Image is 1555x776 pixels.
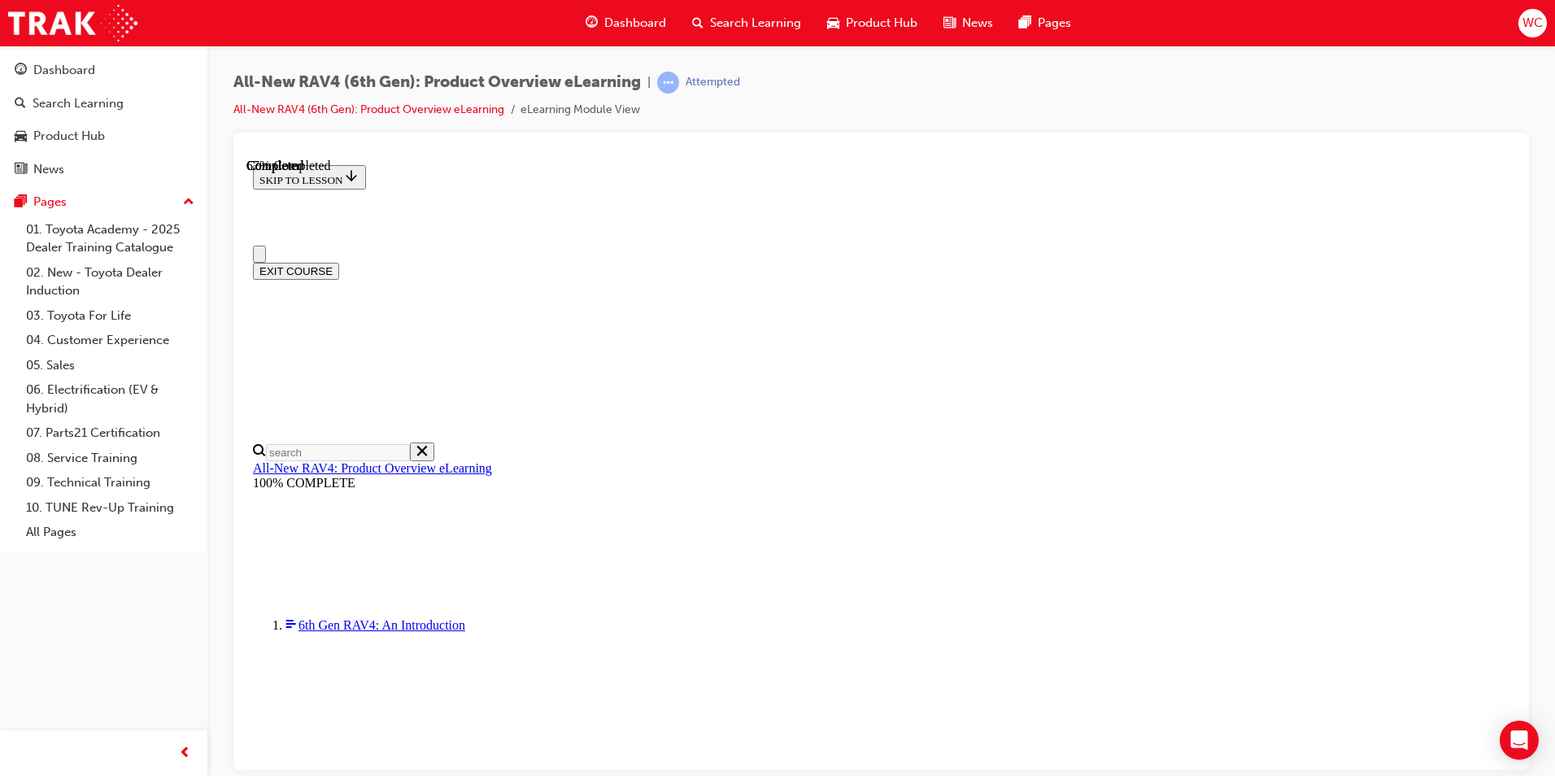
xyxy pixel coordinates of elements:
a: 04. Customer Experience [20,328,201,353]
button: DashboardSearch LearningProduct HubNews [7,52,201,187]
span: pages-icon [1019,13,1031,33]
span: All-New RAV4 (6th Gen): Product Overview eLearning [233,73,641,92]
a: guage-iconDashboard [573,7,679,40]
span: news-icon [943,13,956,33]
button: Close navigation menu [7,87,20,104]
a: car-iconProduct Hub [814,7,930,40]
span: SKIP TO LESSON [13,15,113,28]
span: guage-icon [15,63,27,78]
span: search-icon [15,97,26,111]
img: Trak [8,5,137,41]
button: EXIT COURSE [7,104,93,121]
div: Dashboard [33,61,95,80]
div: Search Learning [33,94,124,113]
div: Open Intercom Messenger [1500,721,1539,760]
button: Pages [7,187,201,217]
a: Dashboard [7,55,201,85]
a: All Pages [20,520,201,545]
a: Product Hub [7,121,201,151]
span: | [647,73,651,92]
a: pages-iconPages [1006,7,1084,40]
a: News [7,155,201,185]
button: Close search menu [163,284,188,303]
button: SKIP TO LESSON [7,7,120,31]
a: 02. New - Toyota Dealer Induction [20,260,201,303]
a: 03. Toyota For Life [20,303,201,329]
span: Search Learning [710,14,801,33]
a: 05. Sales [20,353,201,378]
span: pages-icon [15,195,27,210]
a: 09. Technical Training [20,470,201,495]
span: Pages [1038,14,1071,33]
a: 10. TUNE Rev-Up Training [20,495,201,521]
span: WC [1522,14,1543,33]
a: All-New RAV4: Product Overview eLearning [7,303,246,316]
span: prev-icon [179,743,191,764]
a: 01. Toyota Academy - 2025 Dealer Training Catalogue [20,217,201,260]
a: search-iconSearch Learning [679,7,814,40]
span: search-icon [692,13,703,33]
span: news-icon [15,163,27,177]
span: learningRecordVerb_ATTEMPT-icon [657,72,679,94]
span: car-icon [15,129,27,144]
div: Product Hub [33,127,105,146]
li: eLearning Module View [521,101,640,120]
a: Search Learning [7,89,201,119]
span: Product Hub [846,14,917,33]
div: News [33,160,64,179]
div: Pages [33,193,67,211]
div: 100% COMPLETE [7,317,1263,332]
div: Attempted [686,75,740,90]
span: Dashboard [604,14,666,33]
button: WC [1518,9,1547,37]
a: news-iconNews [930,7,1006,40]
span: up-icon [183,192,194,213]
span: car-icon [827,13,839,33]
a: 06. Electrification (EV & Hybrid) [20,377,201,421]
a: All-New RAV4 (6th Gen): Product Overview eLearning [233,102,504,116]
a: 08. Service Training [20,446,201,471]
a: 07. Parts21 Certification [20,421,201,446]
span: News [962,14,993,33]
input: Search [20,286,163,303]
span: guage-icon [586,13,598,33]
